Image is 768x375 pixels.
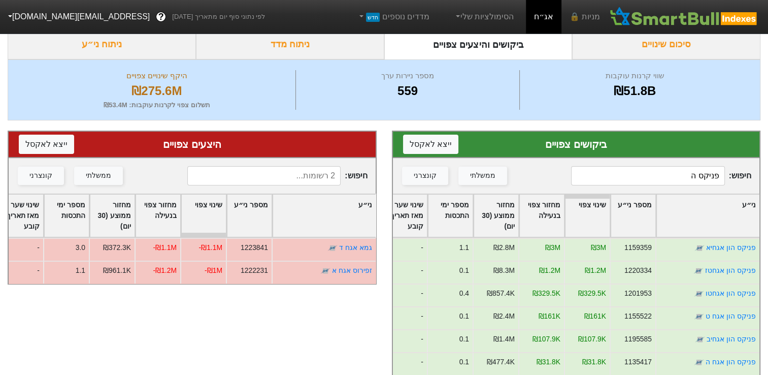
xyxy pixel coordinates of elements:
div: ₪372.3K [103,242,130,253]
span: ? [158,10,164,24]
div: Toggle SortBy [656,195,759,237]
div: -₪1M [205,265,222,276]
div: ₪857.4K [487,288,515,299]
div: ממשלתי [470,170,495,181]
div: ₪161K [584,311,606,322]
img: tase link [694,289,704,299]
div: 559 [298,82,517,100]
span: חיפוש : [187,166,368,185]
div: ₪2.4M [493,311,515,322]
a: מדדים נוספיםחדש [353,7,433,27]
div: היקף שינויים צפויים [21,70,293,82]
div: 1195585 [624,334,652,345]
a: פניקס הון אגחיב [707,335,756,343]
div: 1220334 [624,265,652,276]
div: - [381,329,427,352]
div: Toggle SortBy [136,195,180,237]
div: Toggle SortBy [382,195,427,237]
div: ₪329.5K [532,288,560,299]
div: 1201953 [624,288,652,299]
span: חדש [366,13,380,22]
a: זפירוס אגח א [332,266,372,274]
div: ₪51.8B [522,82,747,100]
div: 0.4 [459,288,469,299]
a: פניקס הון אגח ט [706,312,756,320]
div: ניתוח ני״ע [8,29,196,59]
div: Toggle SortBy [519,195,564,237]
div: ₪477.4K [487,357,515,367]
div: 1135417 [624,357,652,367]
div: Toggle SortBy [428,195,473,237]
div: מספר ניירות ערך [298,70,517,82]
button: ייצא לאקסל [403,135,458,154]
button: ייצא לאקסל [19,135,74,154]
div: Toggle SortBy [611,195,655,237]
div: - [381,352,427,375]
img: tase link [327,243,338,253]
div: סיכום שינויים [572,29,760,59]
div: 1.1 [459,242,469,253]
a: הסימולציות שלי [450,7,518,27]
div: קונצרני [29,170,52,181]
img: tase link [695,334,705,345]
div: 1155522 [624,311,652,322]
span: לפי נתוני סוף יום מתאריך [DATE] [172,12,265,22]
input: 2 רשומות... [187,166,341,185]
img: SmartBull [608,7,760,27]
div: ₪329.5K [578,288,606,299]
div: -₪1.1M [153,242,177,253]
div: היצעים צפויים [19,137,365,152]
div: ₪1.2M [539,265,560,276]
div: 1159359 [624,242,652,253]
div: ₪107.9K [578,334,606,345]
div: ₪275.6M [21,82,293,100]
img: tase link [694,243,705,253]
input: 557 רשומות... [571,166,725,185]
div: - [381,261,427,284]
a: פניקס הון אגח ה [706,358,756,366]
a: פניקס הון אגחטז [705,266,756,274]
div: -₪1.1M [198,242,222,253]
div: ₪31.8K [537,357,560,367]
div: שווי קרנות עוקבות [522,70,747,82]
div: Toggle SortBy [181,195,226,237]
div: 1222231 [240,265,268,276]
div: תשלום צפוי לקרנות עוקבות : ₪53.4M [21,100,293,110]
div: 0.1 [459,334,469,345]
div: ניתוח מדד [196,29,384,59]
img: tase link [693,266,704,276]
div: ממשלתי [86,170,111,181]
img: tase link [694,357,704,367]
div: 3.0 [75,242,85,253]
div: ₪161K [539,311,560,322]
div: ₪1.4M [493,334,515,345]
a: גמא אגח ד [339,243,372,252]
img: tase link [320,266,330,276]
div: ₪2.8M [493,242,515,253]
div: - [381,284,427,306]
div: ₪8.3M [493,265,515,276]
div: - [381,306,427,329]
img: tase link [694,311,704,322]
div: 0.1 [459,265,469,276]
div: Toggle SortBy [227,195,272,237]
div: ₪3M [545,242,560,253]
div: קונצרני [414,170,437,181]
button: קונצרני [18,167,64,185]
div: Toggle SortBy [44,195,89,237]
button: ממשלתי [74,167,123,185]
div: ₪107.9K [532,334,560,345]
div: - [381,238,427,261]
div: Toggle SortBy [273,195,376,237]
div: ביקושים צפויים [403,137,750,152]
a: פניקס הון אגחטו [706,289,756,297]
div: Toggle SortBy [474,195,518,237]
div: Toggle SortBy [90,195,135,237]
div: -₪1.2M [153,265,177,276]
button: קונצרני [402,167,448,185]
button: ממשלתי [458,167,507,185]
div: ביקושים והיצעים צפויים [384,29,573,59]
div: 1.1 [75,265,85,276]
span: חיפוש : [571,166,751,185]
div: ₪31.8K [582,357,606,367]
